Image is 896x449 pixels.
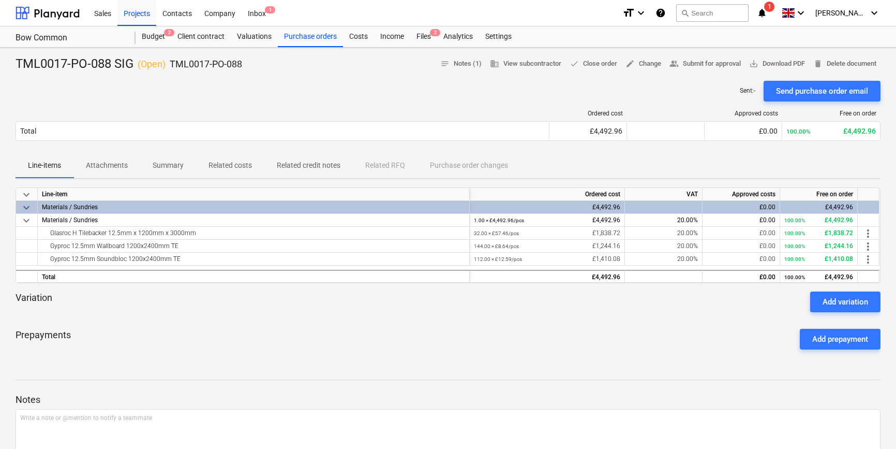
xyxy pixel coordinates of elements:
span: keyboard_arrow_down [20,189,33,201]
span: View subcontractor [490,58,561,70]
div: Free on order [786,110,876,117]
div: Glasroc H Tilebacker 12.5mm x 1200mm x 3000mm [42,227,465,239]
div: Bow Common [16,33,123,44]
div: £4,492.96 [474,201,620,214]
i: keyboard_arrow_down [795,7,807,19]
span: edit [625,59,635,68]
span: notes [440,59,450,68]
div: Budget [136,26,171,47]
small: 1.00 × £4,492.96 / pcs [474,218,524,223]
div: £4,492.96 [786,127,876,135]
div: Approved costs [709,110,778,117]
div: £1,410.08 [474,253,620,266]
span: delete [813,59,823,68]
div: £0.00 [707,240,775,253]
div: £4,492.96 [474,271,620,284]
span: Download PDF [749,58,805,70]
a: Files2 [410,26,437,47]
div: VAT [625,188,703,201]
a: Analytics [437,26,479,47]
i: keyboard_arrow_down [868,7,880,19]
div: Files [410,26,437,47]
div: £1,244.16 [474,240,620,253]
div: £4,492.96 [474,214,620,227]
p: Summary [153,160,184,171]
span: Change [625,58,661,70]
div: £0.00 [707,227,775,240]
div: £0.00 [707,271,775,284]
button: Send purchase order email [764,81,880,102]
div: £4,492.96 [784,271,853,284]
div: Free on order [780,188,858,201]
button: Add prepayment [800,329,880,350]
i: format_size [622,7,635,19]
span: keyboard_arrow_down [20,214,33,227]
div: 20.00% [625,227,703,240]
small: 100.00% [784,218,805,223]
button: Submit for approval [665,56,745,72]
span: 2 [164,29,174,36]
a: Income [374,26,410,47]
p: Line-items [28,160,61,171]
div: 20.00% [625,253,703,266]
button: Close order [565,56,621,72]
div: £4,492.96 [784,201,853,214]
p: Notes [16,394,880,406]
button: Change [621,56,665,72]
button: Search [676,4,749,22]
small: 112.00 × £12.59 / pcs [474,256,522,262]
a: Costs [343,26,374,47]
span: 1 [265,6,275,13]
iframe: Chat Widget [844,399,896,449]
div: Send purchase order email [776,84,868,98]
div: Ordered cost [470,188,625,201]
span: Submit for approval [669,58,741,70]
a: Purchase orders [278,26,343,47]
a: Budget2 [136,26,171,47]
div: £1,838.72 [474,227,620,240]
span: search [681,9,689,17]
small: 100.00% [784,230,805,236]
div: Approved costs [703,188,780,201]
button: Add variation [810,292,880,312]
div: £1,410.08 [784,253,853,266]
button: Download PDF [745,56,809,72]
div: £1,838.72 [784,227,853,240]
div: £4,492.96 [784,214,853,227]
i: notifications [757,7,767,19]
span: people_alt [669,59,679,68]
span: 1 [764,2,774,12]
div: Line-item [38,188,470,201]
div: Gyproc 12.5mm Wallboard 1200x2400mm TE [42,240,465,252]
button: View subcontractor [486,56,565,72]
div: £0.00 [707,201,775,214]
div: Add prepayment [812,332,868,346]
span: save_alt [749,59,758,68]
small: 32.00 × £57.46 / pcs [474,230,519,236]
small: 100.00% [784,243,805,249]
div: £0.00 [707,253,775,266]
div: Materials / Sundries [42,201,465,213]
p: Prepayments [16,329,71,350]
p: TML0017-PO-088 [170,58,242,70]
span: keyboard_arrow_down [20,201,33,214]
div: Valuations [231,26,278,47]
span: business [490,59,499,68]
i: Knowledge base [655,7,666,19]
span: Notes (1) [440,58,482,70]
p: Sent : - [740,86,755,95]
small: 100.00% [784,256,805,262]
div: £0.00 [707,214,775,227]
div: £1,244.16 [784,240,853,253]
small: 100.00% [786,128,811,135]
div: TML0017-PO-088 SIG [16,56,242,73]
a: Settings [479,26,518,47]
div: Gyproc 12.5mm Soundbloc 1200x2400mm TE [42,253,465,265]
span: Materials / Sundries [42,216,98,224]
span: more_vert [862,253,874,266]
div: 20.00% [625,240,703,253]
